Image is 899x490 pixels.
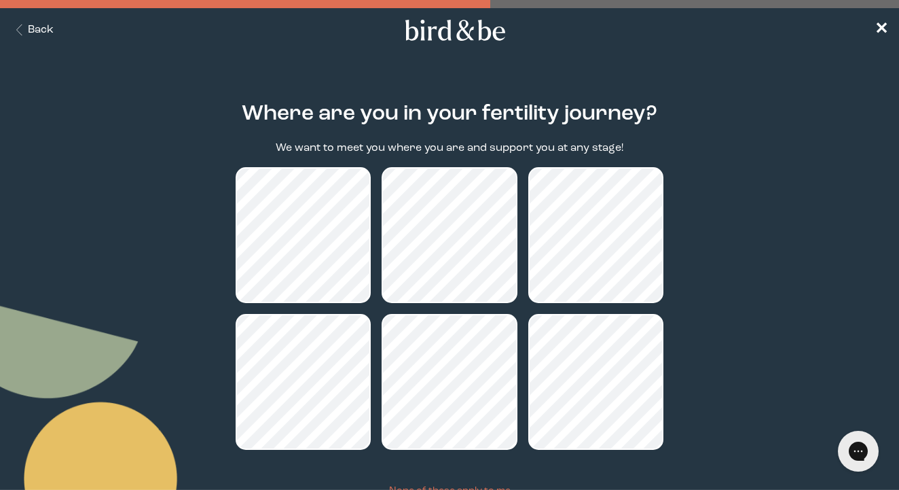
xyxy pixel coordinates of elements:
h2: Where are you in your fertility journey? [242,99,657,130]
a: ✕ [875,18,888,42]
iframe: Gorgias live chat messenger [831,426,885,476]
span: ✕ [875,22,888,38]
button: Back Button [11,22,54,38]
p: We want to meet you where you are and support you at any stage! [276,141,623,156]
